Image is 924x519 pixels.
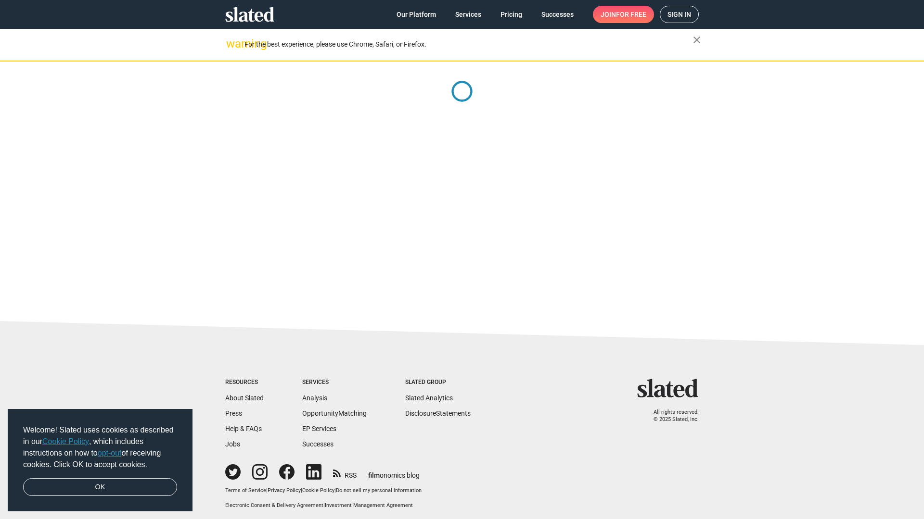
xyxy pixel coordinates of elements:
[23,424,177,470] span: Welcome! Slated uses cookies as described in our , which includes instructions on how to of recei...
[225,440,240,448] a: Jobs
[336,487,422,494] button: Do not sell my personal information
[389,6,444,23] a: Our Platform
[244,38,693,51] div: For the best experience, please use Chrome, Safari, or Firefox.
[593,6,654,23] a: Joinfor free
[448,6,489,23] a: Services
[226,38,238,49] mat-icon: warning
[323,502,325,508] span: |
[8,409,192,512] div: cookieconsent
[301,487,302,494] span: |
[268,487,301,494] a: Privacy Policy
[302,379,367,386] div: Services
[455,6,481,23] span: Services
[225,379,264,386] div: Resources
[325,502,413,508] a: Investment Management Agreement
[225,394,264,402] a: About Slated
[98,449,122,457] a: opt-out
[500,6,522,23] span: Pricing
[691,34,703,46] mat-icon: close
[660,6,699,23] a: Sign in
[405,394,453,402] a: Slated Analytics
[368,463,420,480] a: filmonomics blog
[23,478,177,496] a: dismiss cookie message
[405,409,471,417] a: DisclosureStatements
[601,6,646,23] span: Join
[405,379,471,386] div: Slated Group
[397,6,436,23] span: Our Platform
[42,437,89,445] a: Cookie Policy
[493,6,530,23] a: Pricing
[225,409,242,417] a: Press
[667,6,691,23] span: Sign in
[302,440,334,448] a: Successes
[368,471,380,479] span: film
[225,502,323,508] a: Electronic Consent & Delivery Agreement
[266,487,268,494] span: |
[333,465,357,480] a: RSS
[643,409,699,423] p: All rights reserved. © 2025 Slated, Inc.
[302,409,367,417] a: OpportunityMatching
[541,6,574,23] span: Successes
[302,394,327,402] a: Analysis
[534,6,581,23] a: Successes
[302,487,334,494] a: Cookie Policy
[302,425,336,432] a: EP Services
[225,487,266,494] a: Terms of Service
[334,487,336,494] span: |
[616,6,646,23] span: for free
[225,425,262,432] a: Help & FAQs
